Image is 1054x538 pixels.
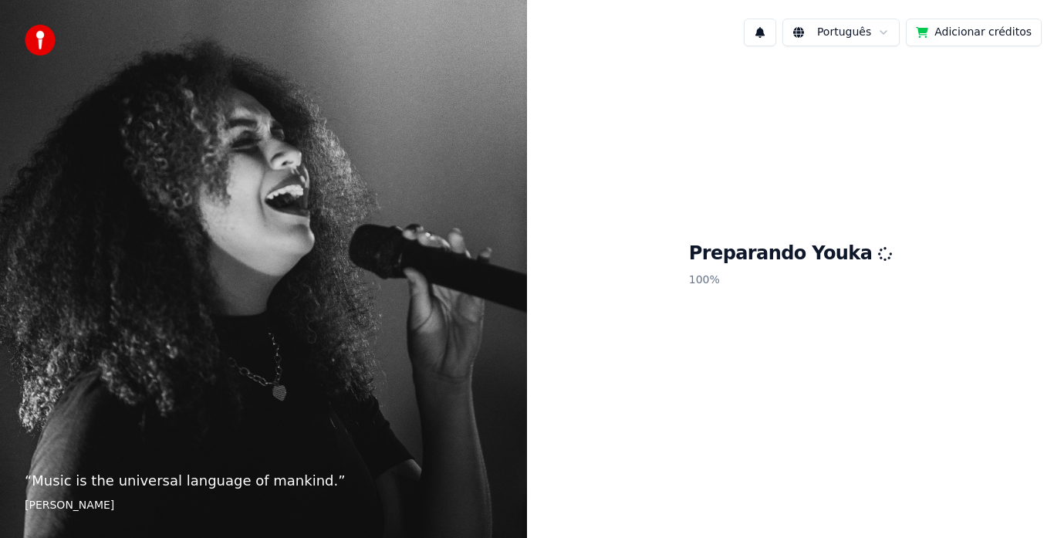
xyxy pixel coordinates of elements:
button: Adicionar créditos [906,19,1042,46]
h1: Preparando Youka [689,242,893,266]
p: 100 % [689,266,893,294]
footer: [PERSON_NAME] [25,498,502,513]
img: youka [25,25,56,56]
p: “ Music is the universal language of mankind. ” [25,470,502,492]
